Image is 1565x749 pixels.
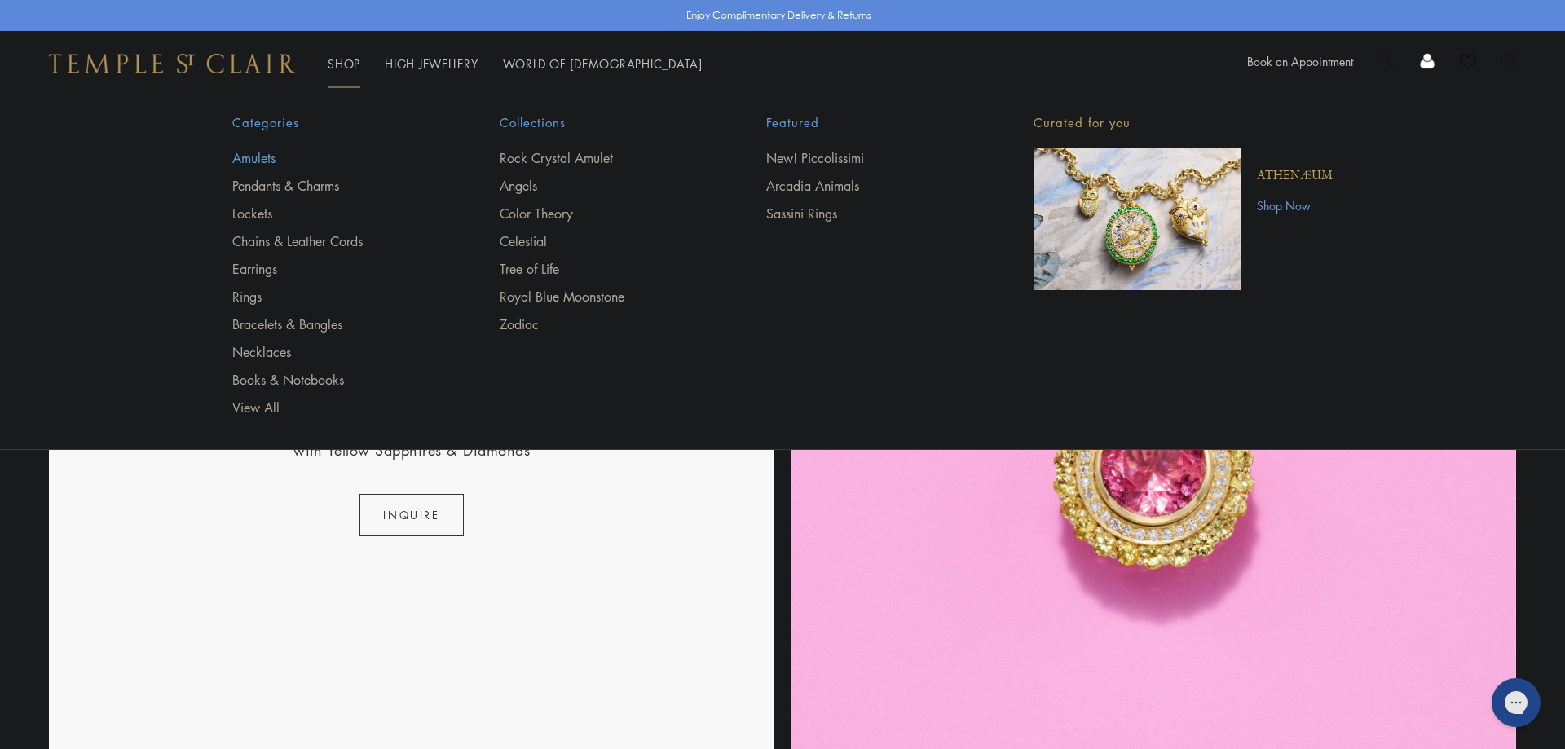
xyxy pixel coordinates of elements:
[232,177,434,195] a: Pendants & Charms
[500,260,702,278] a: Tree of Life
[1460,51,1476,76] a: View Wishlist
[1034,112,1333,133] p: Curated for you
[500,177,702,195] a: Angels
[232,399,434,416] a: View All
[503,55,703,72] a: World of [DEMOGRAPHIC_DATA]World of [DEMOGRAPHIC_DATA]
[232,371,434,389] a: Books & Notebooks
[293,438,530,461] p: with Yellow Sapphires & Diamonds
[232,205,434,222] a: Lockets
[766,149,968,167] a: New! Piccolissimi
[1483,672,1549,733] iframe: Gorgias live chat messenger
[359,494,463,536] button: Inquire
[500,112,702,133] span: Collections
[500,288,702,306] a: Royal Blue Moonstone
[1501,51,1516,76] a: Open Shopping Bag
[328,54,703,74] nav: Main navigation
[500,315,702,333] a: Zodiac
[766,177,968,195] a: Arcadia Animals
[328,55,360,72] a: ShopShop
[1257,167,1333,185] a: Athenæum
[500,232,702,250] a: Celestial
[686,7,871,24] p: Enjoy Complimentary Delivery & Returns
[385,55,478,72] a: High JewelleryHigh Jewellery
[1378,51,1395,76] a: Search
[49,54,295,73] img: Temple St. Clair
[232,149,434,167] a: Amulets
[232,112,434,133] span: Categories
[500,205,702,222] a: Color Theory
[232,343,434,361] a: Necklaces
[232,288,434,306] a: Rings
[1257,196,1333,214] a: Shop Now
[766,112,968,133] span: Featured
[500,149,702,167] a: Rock Crystal Amulet
[1247,53,1353,69] a: Book an Appointment
[232,260,434,278] a: Earrings
[232,315,434,333] a: Bracelets & Bangles
[232,232,434,250] a: Chains & Leather Cords
[766,205,968,222] a: Sassini Rings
